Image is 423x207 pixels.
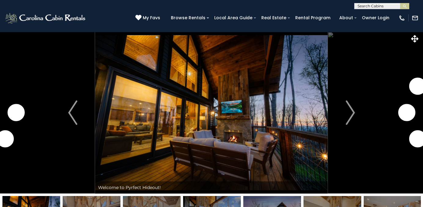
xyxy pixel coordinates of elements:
[328,32,373,194] button: Next
[95,181,328,194] div: Welcome to Pyrfect Hideout!
[412,15,418,21] img: mail-regular-white.png
[292,13,333,23] a: Rental Program
[50,32,95,194] button: Previous
[336,13,356,23] a: About
[68,100,77,125] img: arrow
[359,13,392,23] a: Owner Login
[5,12,87,24] img: White-1-2.png
[346,100,355,125] img: arrow
[211,13,256,23] a: Local Area Guide
[168,13,208,23] a: Browse Rentals
[258,13,289,23] a: Real Estate
[135,15,162,21] a: My Favs
[399,15,405,21] img: phone-regular-white.png
[143,15,160,21] span: My Favs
